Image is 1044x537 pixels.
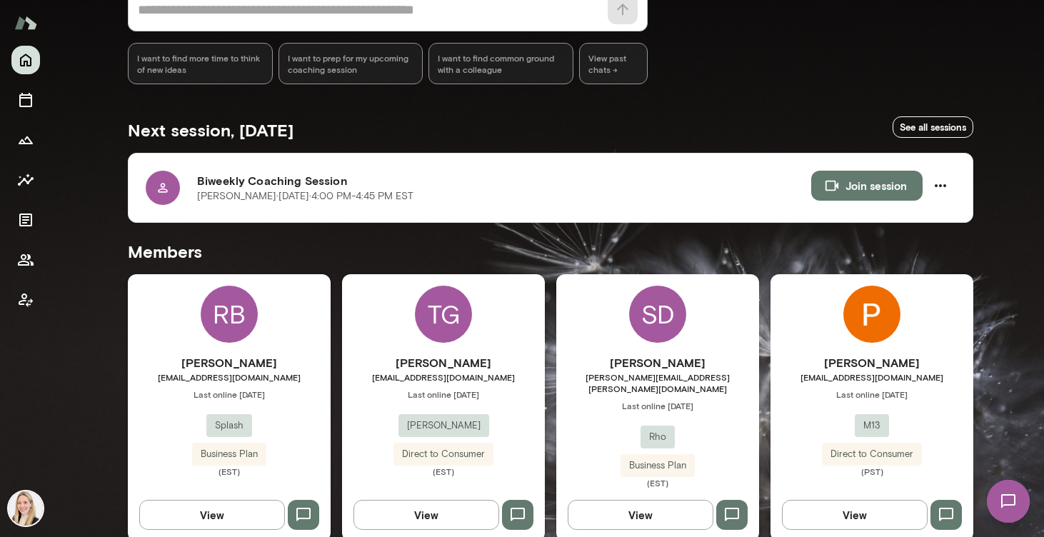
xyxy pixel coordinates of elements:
[855,418,889,433] span: M13
[556,354,759,371] h6: [PERSON_NAME]
[137,52,263,75] span: I want to find more time to think of new ideas
[771,388,973,400] span: Last online [DATE]
[201,286,258,343] div: RB
[11,126,40,154] button: Growth Plan
[556,477,759,488] span: (EST)
[811,171,923,201] button: Join session
[11,166,40,194] button: Insights
[128,466,331,477] span: (EST)
[288,52,414,75] span: I want to prep for my upcoming coaching session
[197,172,811,189] h6: Biweekly Coaching Session
[139,500,285,530] button: View
[9,491,43,526] img: Anna Syrkis
[771,371,973,383] span: [EMAIL_ADDRESS][DOMAIN_NAME]
[197,189,413,204] p: [PERSON_NAME] · [DATE] · 4:00 PM-4:45 PM EST
[621,458,695,473] span: Business Plan
[893,116,973,139] a: See all sessions
[353,500,499,530] button: View
[14,9,37,36] img: Mento
[556,400,759,411] span: Last online [DATE]
[11,286,40,314] button: Client app
[843,286,900,343] img: Peter Hazel
[579,43,648,84] span: View past chats ->
[11,206,40,234] button: Documents
[428,43,573,84] div: I want to find common ground with a colleague
[11,86,40,114] button: Sessions
[415,286,472,343] div: TG
[128,119,293,141] h5: Next session, [DATE]
[556,371,759,394] span: [PERSON_NAME][EMAIL_ADDRESS][PERSON_NAME][DOMAIN_NAME]
[771,354,973,371] h6: [PERSON_NAME]
[342,466,545,477] span: (EST)
[342,388,545,400] span: Last online [DATE]
[342,371,545,383] span: [EMAIL_ADDRESS][DOMAIN_NAME]
[641,430,675,444] span: Rho
[11,246,40,274] button: Members
[629,286,686,343] div: SD
[206,418,252,433] span: Splash
[438,52,564,75] span: I want to find common ground with a colleague
[128,388,331,400] span: Last online [DATE]
[342,354,545,371] h6: [PERSON_NAME]
[782,500,928,530] button: View
[128,354,331,371] h6: [PERSON_NAME]
[128,371,331,383] span: [EMAIL_ADDRESS][DOMAIN_NAME]
[128,43,273,84] div: I want to find more time to think of new ideas
[128,240,973,263] h5: Members
[192,447,266,461] span: Business Plan
[278,43,423,84] div: I want to prep for my upcoming coaching session
[568,500,713,530] button: View
[822,447,922,461] span: Direct to Consumer
[398,418,489,433] span: [PERSON_NAME]
[771,466,973,477] span: (PST)
[11,46,40,74] button: Home
[393,447,493,461] span: Direct to Consumer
